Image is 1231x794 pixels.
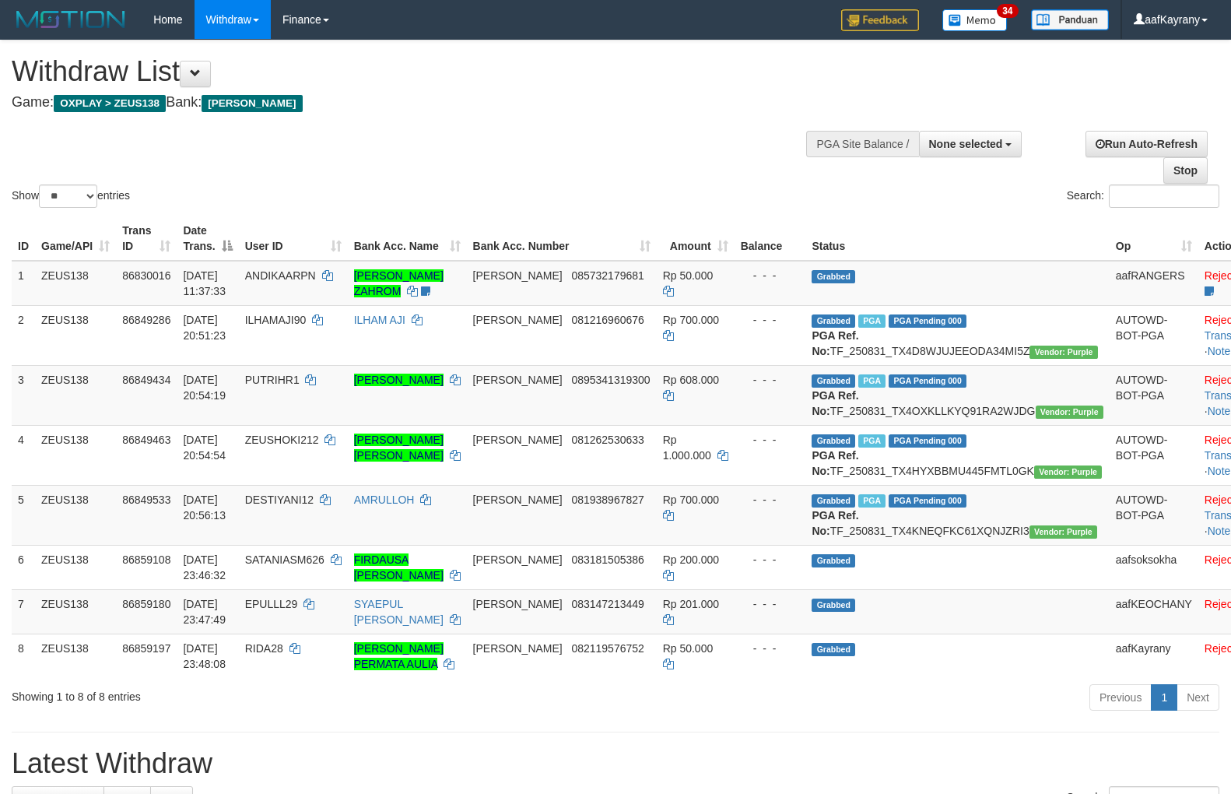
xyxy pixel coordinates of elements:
span: Rp 50.000 [663,642,714,655]
span: [DATE] 23:46:32 [183,553,226,581]
img: Feedback.jpg [841,9,919,31]
b: PGA Ref. No: [812,329,858,357]
span: DESTIYANI12 [245,494,314,506]
span: ILHAMAJI90 [245,314,307,326]
th: Date Trans.: activate to sort column descending [177,216,238,261]
a: Run Auto-Refresh [1085,131,1208,157]
td: 6 [12,545,35,589]
span: Vendor URL: https://trx4.1velocity.biz [1029,346,1097,359]
div: - - - [741,432,800,448]
span: ANDIKAARPN [245,269,316,282]
th: Bank Acc. Number: activate to sort column ascending [467,216,657,261]
span: Copy 081216960676 to clipboard [571,314,644,326]
span: PGA Pending [889,374,966,388]
span: None selected [929,138,1003,150]
a: [PERSON_NAME] [354,374,444,386]
td: aafsoksokha [1110,545,1198,589]
input: Search: [1109,184,1219,208]
td: aafRANGERS [1110,261,1198,306]
div: - - - [741,372,800,388]
a: Note [1208,345,1231,357]
span: [PERSON_NAME] [473,374,563,386]
span: Copy 083181505386 to clipboard [571,553,644,566]
a: ILHAM AJI [354,314,405,326]
a: Note [1208,525,1231,537]
span: Rp 1.000.000 [663,434,711,462]
a: Note [1208,405,1231,417]
span: RIDA28 [245,642,283,655]
span: [DATE] 20:54:54 [183,434,226,462]
th: ID [12,216,35,261]
span: 86859108 [122,553,170,566]
h4: Game: Bank: [12,95,805,111]
span: Vendor URL: https://trx4.1velocity.biz [1029,525,1097,539]
span: Rp 201.000 [663,598,719,610]
div: - - - [741,268,800,283]
select: Showentries [39,184,97,208]
a: [PERSON_NAME] ZAHROM [354,269,444,297]
a: Stop [1163,157,1208,184]
span: [PERSON_NAME] [473,553,563,566]
span: Marked by aafRornrotha [858,494,886,508]
span: 86849434 [122,374,170,386]
span: [DATE] 23:48:08 [183,642,226,670]
th: User ID: activate to sort column ascending [239,216,348,261]
b: PGA Ref. No: [812,389,858,417]
a: 1 [1151,684,1177,711]
span: 34 [997,4,1018,18]
th: Game/API: activate to sort column ascending [35,216,116,261]
td: AUTOWD-BOT-PGA [1110,485,1198,545]
td: 5 [12,485,35,545]
span: Grabbed [812,314,855,328]
td: ZEUS138 [35,305,116,365]
span: Marked by aafRornrotha [858,314,886,328]
span: 86849463 [122,434,170,446]
td: ZEUS138 [35,425,116,485]
a: AMRULLOH [354,494,415,506]
span: Grabbed [812,270,855,283]
td: ZEUS138 [35,365,116,425]
span: [PERSON_NAME] [473,642,563,655]
th: Op: activate to sort column ascending [1110,216,1198,261]
div: - - - [741,641,800,656]
a: SYAEPUL [PERSON_NAME] [354,598,444,626]
td: 3 [12,365,35,425]
h1: Latest Withdraw [12,748,1219,779]
td: aafKEOCHANY [1110,589,1198,634]
span: Marked by aafRornrotha [858,374,886,388]
td: aafKayrany [1110,634,1198,678]
span: Vendor URL: https://trx4.1velocity.biz [1034,466,1102,479]
span: [DATE] 20:54:19 [183,374,226,402]
span: Copy 083147213449 to clipboard [571,598,644,610]
a: [PERSON_NAME] [PERSON_NAME] [354,434,444,462]
td: ZEUS138 [35,589,116,634]
td: TF_250831_TX4D8WJUJEEODA34MI5Z [805,305,1109,365]
span: PUTRIHR1 [245,374,300,386]
span: Rp 50.000 [663,269,714,282]
label: Search: [1067,184,1219,208]
span: Copy 0895341319300 to clipboard [571,374,650,386]
span: Rp 608.000 [663,374,719,386]
span: PGA Pending [889,494,966,508]
span: Copy 085732179681 to clipboard [571,269,644,282]
img: panduan.png [1031,9,1109,30]
span: [DATE] 20:56:13 [183,494,226,522]
span: PGA Pending [889,314,966,328]
span: 86859197 [122,642,170,655]
td: 2 [12,305,35,365]
span: Grabbed [812,554,855,567]
div: PGA Site Balance / [806,131,918,157]
th: Trans ID: activate to sort column ascending [116,216,177,261]
span: Copy 081938967827 to clipboard [571,494,644,506]
a: Previous [1089,684,1152,711]
span: 86849286 [122,314,170,326]
td: ZEUS138 [35,634,116,678]
span: Grabbed [812,494,855,508]
span: 86849533 [122,494,170,506]
span: Marked by aafRornrotha [858,434,886,448]
span: Copy 082119576752 to clipboard [571,642,644,655]
td: ZEUS138 [35,545,116,589]
th: Balance [735,216,806,261]
span: Grabbed [812,374,855,388]
span: 86859180 [122,598,170,610]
